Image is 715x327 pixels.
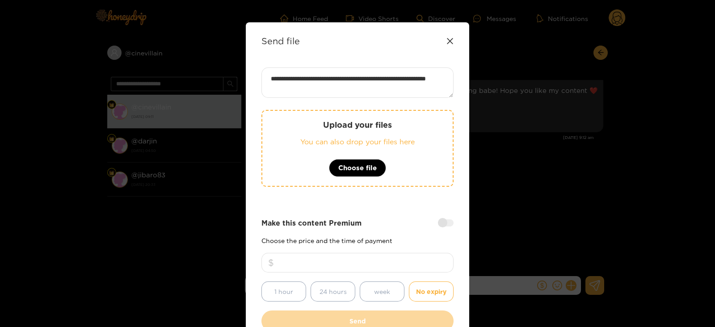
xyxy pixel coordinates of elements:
span: week [374,286,390,297]
p: Choose the price and the time of payment [261,237,454,244]
span: 24 hours [320,286,347,297]
button: 24 hours [311,281,355,302]
p: You can also drop your files here [280,137,435,147]
p: Upload your files [280,120,435,130]
button: No expiry [409,281,454,302]
span: Choose file [338,163,377,173]
button: week [360,281,404,302]
button: 1 hour [261,281,306,302]
strong: Send file [261,36,300,46]
span: 1 hour [274,286,293,297]
button: Choose file [329,159,386,177]
span: No expiry [416,286,446,297]
strong: Make this content Premium [261,218,362,228]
